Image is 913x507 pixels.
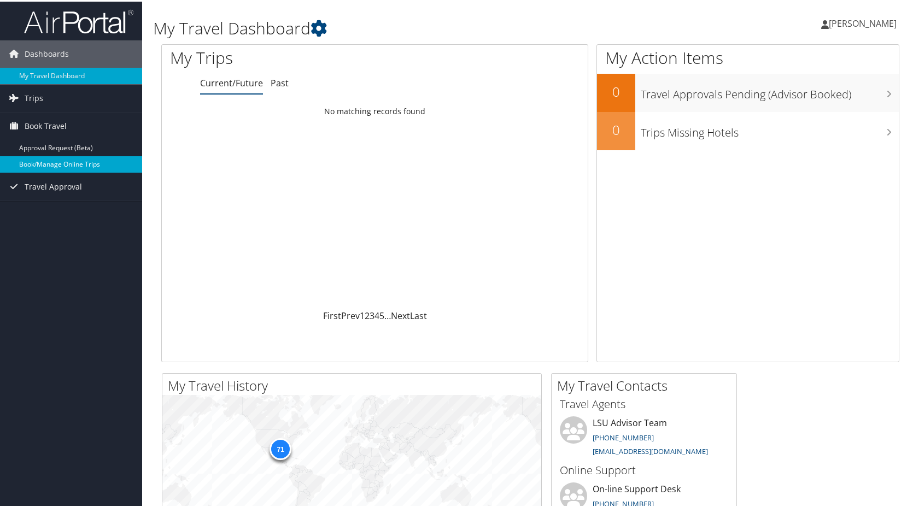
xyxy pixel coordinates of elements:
[25,39,69,66] span: Dashboards
[597,45,899,68] h1: My Action Items
[593,497,654,507] a: [PHONE_NUMBER]
[560,395,728,410] h3: Travel Agents
[384,308,391,320] span: …
[391,308,410,320] a: Next
[597,119,635,138] h2: 0
[341,308,360,320] a: Prev
[153,15,656,38] h1: My Travel Dashboard
[821,5,908,38] a: [PERSON_NAME]
[25,172,82,199] span: Travel Approval
[370,308,374,320] a: 3
[170,45,402,68] h1: My Trips
[168,375,541,393] h2: My Travel History
[24,7,133,33] img: airportal-logo.png
[162,100,588,120] td: No matching records found
[641,118,899,139] h3: Trips Missing Hotels
[25,83,43,110] span: Trips
[25,111,67,138] span: Book Travel
[360,308,365,320] a: 1
[200,75,263,87] a: Current/Future
[323,308,341,320] a: First
[597,72,899,110] a: 0Travel Approvals Pending (Advisor Booked)
[593,431,654,441] a: [PHONE_NUMBER]
[271,75,289,87] a: Past
[379,308,384,320] a: 5
[597,110,899,149] a: 0Trips Missing Hotels
[270,437,291,458] div: 71
[597,81,635,99] h2: 0
[410,308,427,320] a: Last
[560,461,728,476] h3: Online Support
[557,375,736,393] h2: My Travel Contacts
[641,80,899,101] h3: Travel Approvals Pending (Advisor Booked)
[593,445,708,455] a: [EMAIL_ADDRESS][DOMAIN_NAME]
[554,415,734,459] li: LSU Advisor Team
[829,16,897,28] span: [PERSON_NAME]
[374,308,379,320] a: 4
[365,308,370,320] a: 2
